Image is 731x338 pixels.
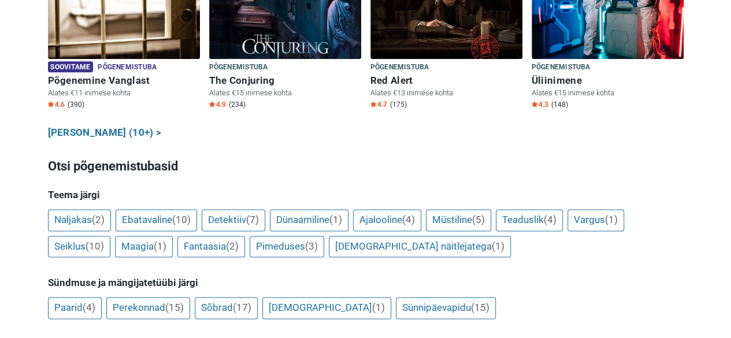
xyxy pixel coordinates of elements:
[532,88,684,98] p: Alates €15 inimese kohta
[172,214,191,225] span: (10)
[305,240,318,252] span: (3)
[370,88,522,98] p: Alates €13 inimese kohta
[551,100,568,109] span: (148)
[390,100,407,109] span: (175)
[98,61,157,74] span: Põgenemistuba
[48,297,102,319] a: Paarid(4)
[262,297,391,319] a: [DEMOGRAPHIC_DATA](1)
[605,214,618,225] span: (1)
[92,214,105,225] span: (2)
[370,101,376,107] img: Star
[567,209,624,231] a: Vargus(1)
[48,101,54,107] img: Star
[372,302,385,313] span: (1)
[48,61,94,72] span: Soovitame
[48,125,162,140] a: [PERSON_NAME] (10+) >
[165,302,184,313] span: (15)
[48,75,200,87] h6: Põgenemine Vanglast
[329,214,342,225] span: (1)
[202,209,265,231] a: Detektiiv(7)
[209,101,215,107] img: Star
[226,240,239,252] span: (2)
[209,75,361,87] h6: The Conjuring
[532,61,591,74] span: Põgenemistuba
[116,209,197,231] a: Ebatavaline(10)
[68,100,84,109] span: (390)
[209,61,268,74] span: Põgenemistuba
[370,61,429,74] span: Põgenemistuba
[233,302,251,313] span: (17)
[48,209,111,231] a: Naljakas(2)
[370,100,387,109] span: 4.7
[48,100,65,109] span: 4.6
[532,101,537,107] img: Star
[402,214,415,225] span: (4)
[106,297,190,319] a: Perekonnad(15)
[86,240,104,252] span: (10)
[209,88,361,98] p: Alates €15 inimese kohta
[250,236,324,258] a: Pimeduses(3)
[83,302,95,313] span: (4)
[209,100,226,109] span: 4.9
[532,100,548,109] span: 4.3
[48,189,684,200] h5: Teema järgi
[426,209,491,231] a: Müstiline(5)
[195,297,258,319] a: Sõbrad(17)
[48,277,684,288] h5: Sündmuse ja mängijatetüübi järgi
[115,236,173,258] a: Maagia(1)
[229,100,246,109] span: (234)
[370,75,522,87] h6: Red Alert
[492,240,504,252] span: (1)
[246,214,259,225] span: (7)
[329,236,511,258] a: [DEMOGRAPHIC_DATA] näitlejatega(1)
[48,157,684,176] h3: Otsi põgenemistubasid
[544,214,556,225] span: (4)
[177,236,245,258] a: Fantaasia(2)
[472,214,485,225] span: (5)
[471,302,489,313] span: (15)
[396,297,496,319] a: Sünnipäevapidu(15)
[353,209,421,231] a: Ajalooline(4)
[48,88,200,98] p: Alates €11 inimese kohta
[154,240,166,252] span: (1)
[270,209,348,231] a: Dünaamiline(1)
[532,75,684,87] h6: Üliinimene
[48,236,110,258] a: Seiklus(10)
[496,209,563,231] a: Teaduslik(4)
